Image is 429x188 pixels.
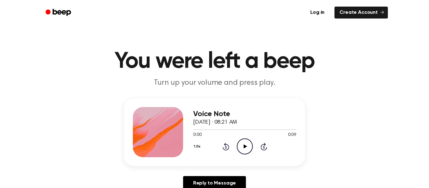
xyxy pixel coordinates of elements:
h1: You were left a beep [54,50,375,73]
p: Turn up your volume and press play. [94,78,335,88]
span: 0:00 [193,132,201,138]
button: 1.0x [193,141,203,152]
span: 0:09 [288,132,296,138]
span: [DATE] · 08:21 AM [193,120,237,125]
a: Beep [41,7,77,19]
h3: Voice Note [193,110,296,118]
a: Log in [304,5,331,20]
a: Create Account [334,7,388,19]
